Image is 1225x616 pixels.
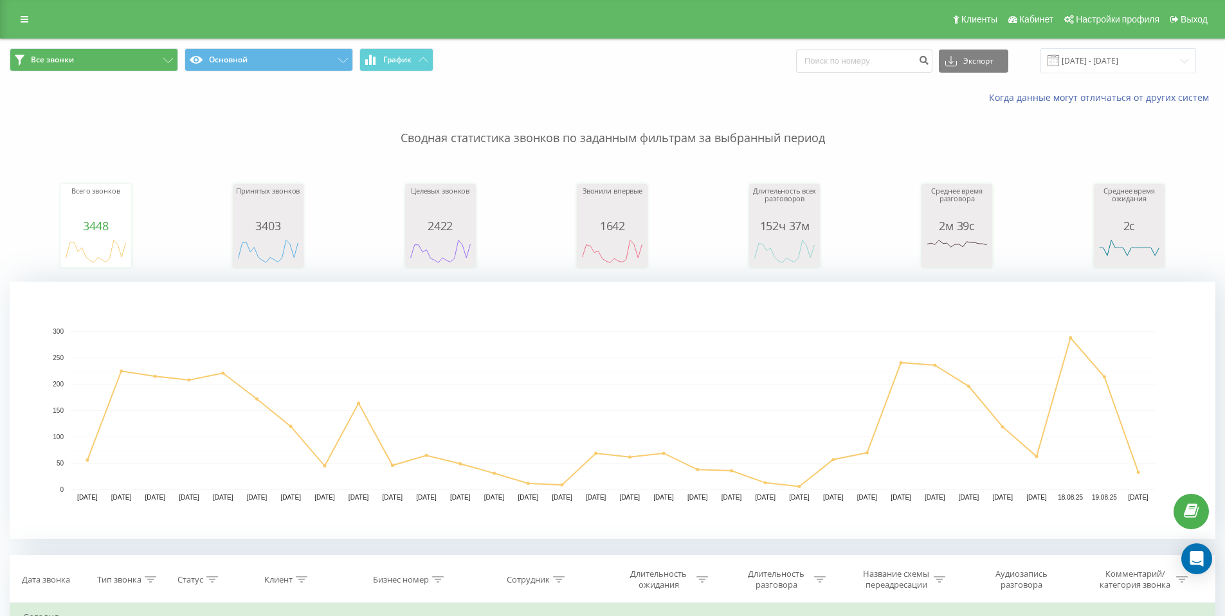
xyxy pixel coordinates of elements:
text: [DATE] [653,494,674,501]
button: График [359,48,433,71]
text: [DATE] [314,494,335,501]
a: Когда данные могут отличаться от других систем [989,91,1215,104]
div: Целевых звонков [408,187,473,219]
div: Длительность всех разговоров [752,187,817,219]
div: Принятых звонков [236,187,300,219]
svg: A chart. [64,232,128,271]
text: [DATE] [959,494,979,501]
text: [DATE] [349,494,369,501]
text: [DATE] [755,494,776,501]
span: Выход [1181,14,1208,24]
p: Сводная статистика звонков по заданным фильтрам за выбранный период [10,104,1215,147]
text: [DATE] [823,494,844,501]
span: Все звонки [31,55,74,65]
text: [DATE] [383,494,403,501]
text: [DATE] [891,494,911,501]
text: [DATE] [552,494,572,501]
div: Клиент [264,574,293,585]
span: Клиенты [961,14,997,24]
text: [DATE] [416,494,437,501]
div: Open Intercom Messenger [1181,543,1212,574]
text: [DATE] [586,494,606,501]
text: [DATE] [145,494,166,501]
div: Аудиозапись разговора [979,568,1063,590]
text: 200 [53,381,64,388]
div: 152ч 37м [752,219,817,232]
text: 300 [53,328,64,335]
div: Тип звонка [97,574,141,585]
text: 0 [60,486,64,493]
text: [DATE] [993,494,1013,501]
text: 50 [57,460,64,467]
text: 19.08.25 [1092,494,1117,501]
text: [DATE] [789,494,810,501]
text: [DATE] [111,494,132,501]
div: Комментарий/категория звонка [1098,568,1173,590]
div: Название схемы переадресации [862,568,930,590]
svg: A chart. [1097,232,1161,271]
svg: A chart. [10,282,1215,539]
button: Экспорт [939,50,1008,73]
div: Длительность разговора [742,568,811,590]
button: Основной [185,48,353,71]
div: Всего звонков [64,187,128,219]
span: Кабинет [1019,14,1053,24]
text: [DATE] [721,494,742,501]
text: [DATE] [925,494,945,501]
span: График [383,55,412,64]
input: Поиск по номеру [796,50,932,73]
div: Звонили впервые [580,187,644,219]
text: 250 [53,354,64,361]
svg: A chart. [580,232,644,271]
div: Статус [177,574,203,585]
div: Среднее время разговора [925,187,989,219]
text: [DATE] [179,494,199,501]
div: 2с [1097,219,1161,232]
text: [DATE] [1128,494,1148,501]
div: Среднее время ожидания [1097,187,1161,219]
text: [DATE] [1026,494,1047,501]
text: 18.08.25 [1058,494,1083,501]
text: [DATE] [484,494,505,501]
text: 100 [53,433,64,440]
svg: A chart. [408,232,473,271]
text: [DATE] [247,494,268,501]
text: [DATE] [687,494,708,501]
div: Дата звонка [22,574,70,585]
svg: A chart. [752,232,817,271]
svg: A chart. [925,232,989,271]
text: [DATE] [280,494,301,501]
text: [DATE] [518,494,538,501]
text: [DATE] [77,494,98,501]
div: 1642 [580,219,644,232]
button: Все звонки [10,48,178,71]
div: Бизнес номер [373,574,429,585]
text: [DATE] [450,494,471,501]
text: [DATE] [857,494,878,501]
div: Длительность ожидания [624,568,693,590]
text: 150 [53,407,64,414]
div: 3403 [236,219,300,232]
div: 2м 39с [925,219,989,232]
text: [DATE] [213,494,233,501]
div: Сотрудник [507,574,550,585]
span: Настройки профиля [1076,14,1159,24]
text: [DATE] [620,494,640,501]
svg: A chart. [236,232,300,271]
div: 2422 [408,219,473,232]
div: 3448 [64,219,128,232]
